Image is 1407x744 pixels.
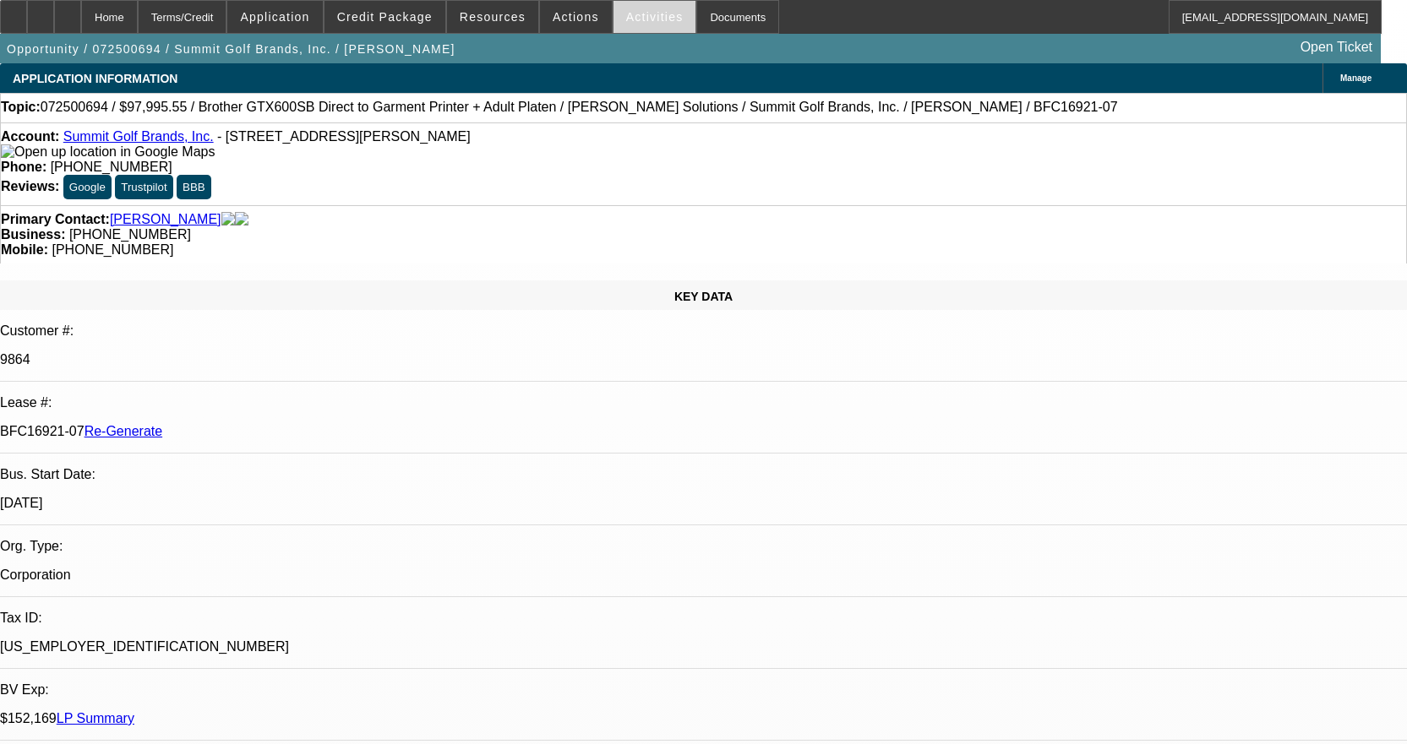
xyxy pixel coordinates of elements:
[337,10,433,24] span: Credit Package
[1,179,59,193] strong: Reviews:
[553,10,599,24] span: Actions
[41,100,1118,115] span: 072500694 / $97,995.55 / Brother GTX600SB Direct to Garment Printer + Adult Platen / [PERSON_NAME...
[221,212,235,227] img: facebook-icon.png
[227,1,322,33] button: Application
[217,129,471,144] span: - [STREET_ADDRESS][PERSON_NAME]
[13,72,177,85] span: APPLICATION INFORMATION
[674,290,733,303] span: KEY DATA
[540,1,612,33] button: Actions
[63,129,214,144] a: Summit Golf Brands, Inc.
[1294,33,1379,62] a: Open Ticket
[1,212,110,227] strong: Primary Contact:
[1,227,65,242] strong: Business:
[1,144,215,160] img: Open up location in Google Maps
[57,711,134,725] a: LP Summary
[1340,73,1372,83] span: Manage
[115,175,172,199] button: Trustpilot
[7,42,455,56] span: Opportunity / 072500694 / Summit Golf Brands, Inc. / [PERSON_NAME]
[1,100,41,115] strong: Topic:
[1,160,46,174] strong: Phone:
[1,129,59,144] strong: Account:
[324,1,445,33] button: Credit Package
[626,10,684,24] span: Activities
[1,144,215,159] a: View Google Maps
[63,175,112,199] button: Google
[235,212,248,227] img: linkedin-icon.png
[614,1,696,33] button: Activities
[52,242,173,257] span: [PHONE_NUMBER]
[447,1,538,33] button: Resources
[240,10,309,24] span: Application
[177,175,211,199] button: BBB
[460,10,526,24] span: Resources
[1,242,48,257] strong: Mobile:
[85,424,163,438] a: Re-Generate
[51,160,172,174] span: [PHONE_NUMBER]
[69,227,191,242] span: [PHONE_NUMBER]
[110,212,221,227] a: [PERSON_NAME]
